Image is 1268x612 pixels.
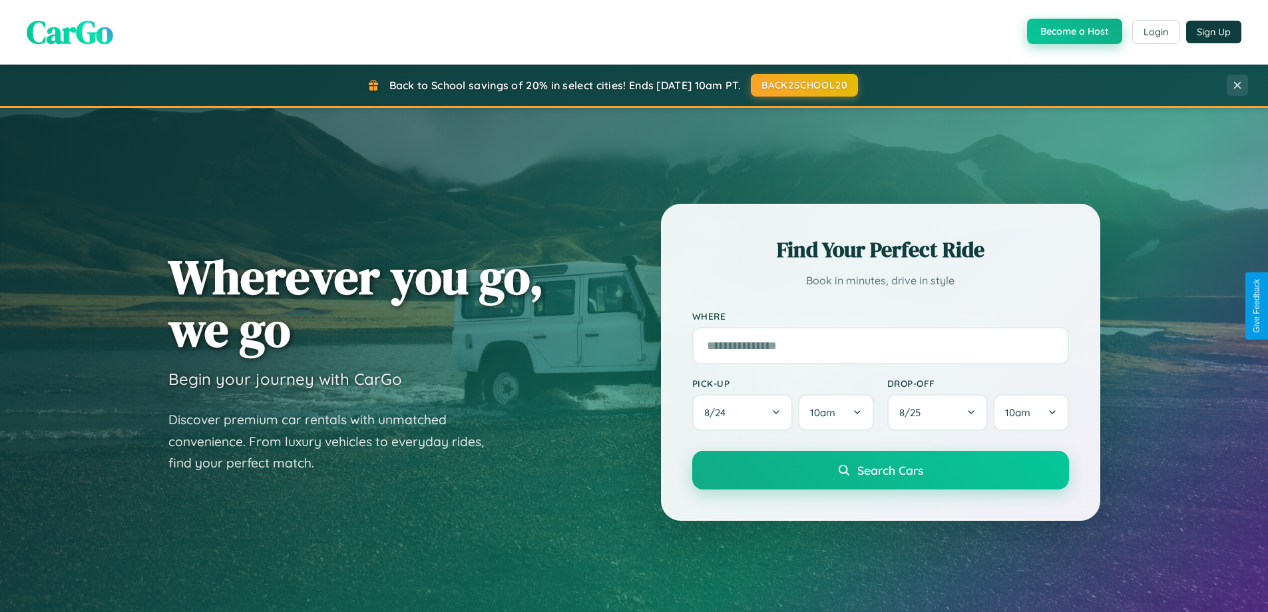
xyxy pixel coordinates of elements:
span: 8 / 25 [899,406,927,419]
label: Drop-off [887,378,1069,389]
button: 8/25 [887,394,988,431]
div: Give Feedback [1252,279,1261,333]
label: Pick-up [692,378,874,389]
span: Back to School savings of 20% in select cities! Ends [DATE] 10am PT. [389,79,741,92]
button: 8/24 [692,394,793,431]
button: BACK2SCHOOL20 [751,74,858,97]
button: Sign Up [1186,21,1241,43]
h1: Wherever you go, we go [168,250,544,356]
h2: Find Your Perfect Ride [692,235,1069,264]
p: Book in minutes, drive in style [692,271,1069,290]
span: CarGo [27,10,113,54]
button: Become a Host [1027,19,1122,44]
span: Search Cars [857,463,923,477]
button: 10am [798,394,873,431]
p: Discover premium car rentals with unmatched convenience. From luxury vehicles to everyday rides, ... [168,409,501,474]
span: 10am [810,406,835,419]
label: Where [692,310,1069,322]
button: 10am [993,394,1068,431]
span: 8 / 24 [704,406,732,419]
h3: Begin your journey with CarGo [168,369,402,389]
button: Search Cars [692,451,1069,489]
span: 10am [1005,406,1030,419]
button: Login [1132,20,1179,44]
